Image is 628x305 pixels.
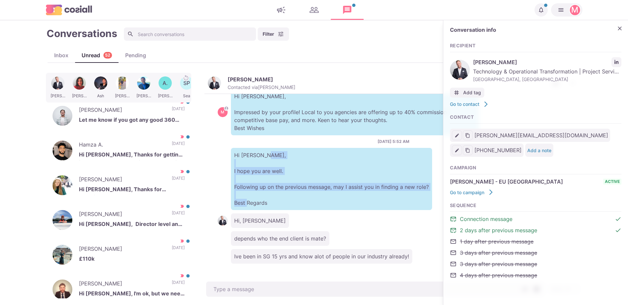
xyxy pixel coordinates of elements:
[75,51,119,59] div: Unread
[172,106,185,116] p: [DATE]
[79,151,185,160] p: Hi [PERSON_NAME], Thanks for getting in touch - really appreciate you reaching out. I've attached...
[228,84,295,90] p: Contacted via [PERSON_NAME]
[450,60,470,80] img: Graham Skipworth
[450,43,621,49] h3: Recipient
[231,213,289,228] p: Hi, [PERSON_NAME]
[535,3,548,17] button: Notifications
[460,271,537,279] span: 4 days after previous message
[53,175,72,195] img: Monika Slionskyte
[79,255,185,265] p: £110k
[450,88,484,98] button: Add tag
[460,215,512,223] span: Connection message
[231,249,412,264] p: Ive been in SG 15 yrs and know alot of people in our industry already!
[463,145,473,155] button: Copy
[231,231,329,246] p: depends who the end client is mate?
[124,27,256,41] input: Search conversations
[450,27,611,33] h2: Conversation info
[460,249,537,257] span: 3 days after previous message
[79,116,185,126] p: Let me know if you got any good 360 consultants
[208,76,221,90] img: Graham Skipworth
[221,110,224,114] div: Martin
[172,141,185,151] p: [DATE]
[474,131,608,139] span: [PERSON_NAME][EMAIL_ADDRESS][DOMAIN_NAME]
[473,67,621,75] span: Technology & Operational Transformation | Project Services APAC
[172,175,185,185] p: [DATE]
[79,280,165,289] p: [PERSON_NAME]
[378,139,409,145] p: [DATE] 5:52 AM
[473,76,621,83] span: [GEOGRAPHIC_DATA], [GEOGRAPHIC_DATA]
[47,27,117,39] h1: Conversations
[79,185,185,195] p: Hi [PERSON_NAME], Thanks for reaching out. What roles you have available at the moment?
[79,106,165,116] p: [PERSON_NAME]
[218,216,228,226] img: Graham Skipworth
[450,189,494,196] a: Go to campaign
[231,148,432,210] p: Hi [PERSON_NAME], I hope you are well. Following up on the previous message, may I assist you in ...
[172,280,185,289] p: [DATE]
[611,57,621,67] a: LinkedIn profile link
[450,165,621,171] h3: Campaign
[79,210,165,220] p: [PERSON_NAME]
[48,51,75,59] div: Inbox
[450,114,621,120] h3: Contact
[53,210,72,230] img: Matthew K.
[231,89,479,135] p: Hi [PERSON_NAME], Impressed by your profile! Local to you agencies are offering up to 40% commiss...
[474,146,522,154] span: [PHONE_NUMBER]
[105,52,110,59] p: 52
[53,141,72,160] img: Hamza A.
[450,101,489,108] a: Go to contact
[79,175,165,185] p: [PERSON_NAME]
[452,145,462,155] button: Edit
[79,141,165,151] p: Hamza A.
[460,226,537,234] span: 2 days after previous message
[53,106,72,126] img: Sonny Dickinson
[208,76,295,90] button: Graham Skipworth[PERSON_NAME]Contacted via[PERSON_NAME]
[79,245,165,255] p: [PERSON_NAME]
[460,238,534,245] span: 1 day after previous message
[571,6,578,14] div: Martin
[79,220,185,230] p: Hi [PERSON_NAME], Director level and above happy to have a chat. Many thanks, Matt
[450,203,621,208] h3: Sequence
[551,3,582,17] button: Martin
[463,130,473,140] button: Copy
[172,210,185,220] p: [DATE]
[79,289,185,299] p: Hi [PERSON_NAME], I'm ok, but we need staff as a business, only thing is, we would want 100% reba...
[119,51,153,59] div: Pending
[46,5,92,15] img: logo
[258,27,289,41] button: Filter
[172,245,185,255] p: [DATE]
[224,107,228,110] svg: avatar
[53,280,72,299] img: William Lindsay
[53,245,72,265] img: Garima Singh
[460,260,537,268] span: 3 days after previous message
[228,76,273,83] p: [PERSON_NAME]
[615,23,625,33] button: Close
[603,179,621,185] span: active
[473,58,608,66] span: [PERSON_NAME]
[450,178,563,186] span: [PERSON_NAME] - EU [GEOGRAPHIC_DATA]
[452,130,462,140] button: Edit
[527,148,551,153] button: Add a note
